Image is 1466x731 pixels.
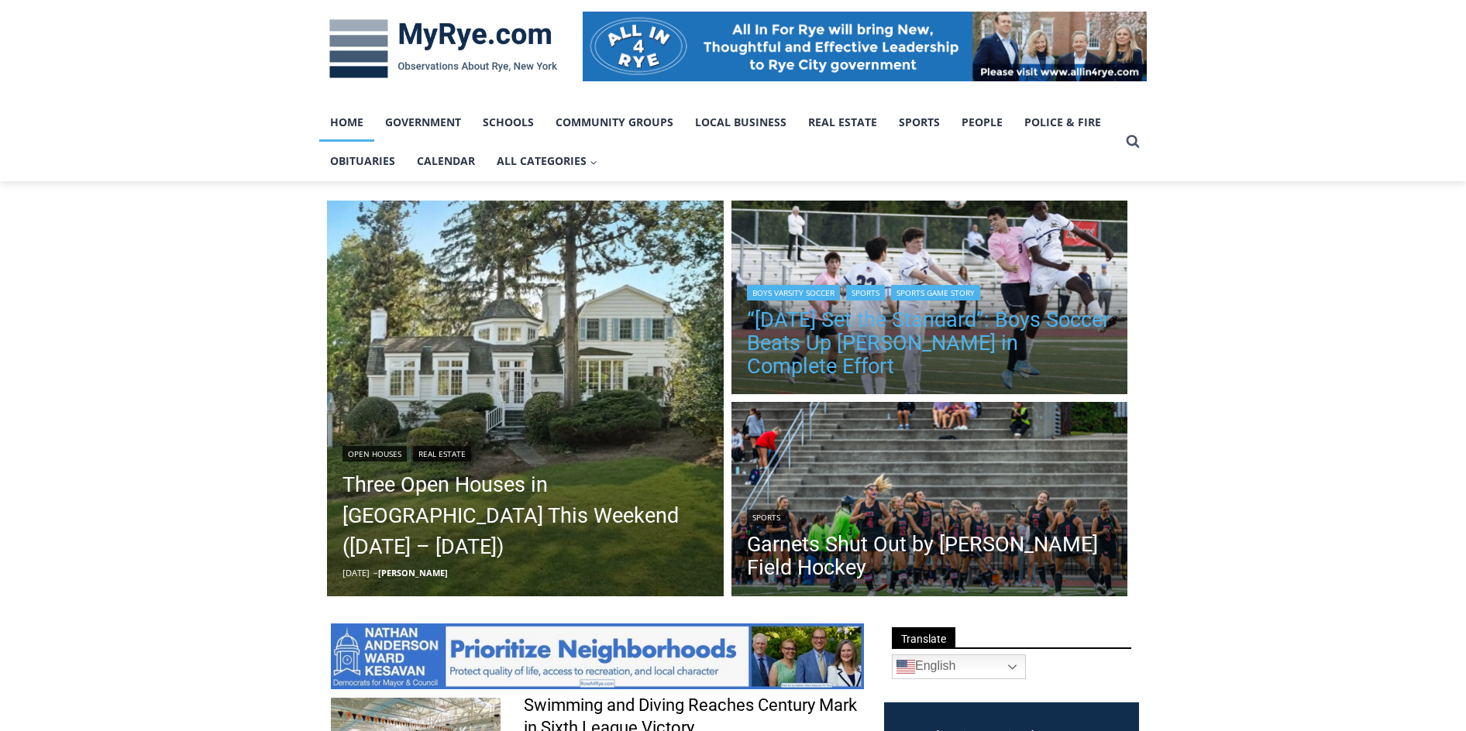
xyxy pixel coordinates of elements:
[342,446,407,462] a: Open Houses
[747,282,1113,300] div: | |
[163,131,170,146] div: 1
[1,1,154,154] img: s_800_29ca6ca9-f6cc-433c-a631-14f6620ca39b.jpeg
[731,402,1128,600] a: Read More Garnets Shut Out by Horace Greeley Field Hockey
[1,154,232,193] a: [PERSON_NAME] Read Sanctuary Fall Fest: [DATE]
[545,103,684,142] a: Community Groups
[731,201,1128,399] a: Read More “Today Set the Standard”: Boys Soccer Beats Up Pelham in Complete Effort
[731,201,1128,399] img: (PHOTO: Rye Boys Soccer's Eddie Kehoe (#9 pink) goes up for a header against Pelham on October 8,...
[373,567,378,578] span: –
[1013,103,1112,142] a: Police & Fire
[472,103,545,142] a: Schools
[684,103,797,142] a: Local Business
[174,131,177,146] div: /
[486,142,608,180] button: Child menu of All Categories
[319,103,374,142] a: Home
[731,402,1128,600] img: (PHOTO: The Rye Field Hockey team celebrating on September 16, 2025. Credit: Maureen Tsuchida.)
[319,9,567,89] img: MyRye.com
[891,285,980,300] a: Sports Game Story
[406,142,486,180] a: Calendar
[342,443,708,462] div: |
[342,567,370,578] time: [DATE]
[888,103,951,142] a: Sports
[797,103,888,142] a: Real Estate
[583,12,1147,81] img: All in for Rye
[892,654,1026,679] a: English
[319,142,406,180] a: Obituaries
[319,103,1119,181] nav: Primary Navigation
[747,510,786,525] a: Sports
[327,201,724,597] img: 162 Kirby Lane, Rye
[747,285,840,300] a: Boys Varsity Soccer
[413,446,471,462] a: Real Estate
[342,469,708,562] a: Three Open Houses in [GEOGRAPHIC_DATA] This Weekend ([DATE] – [DATE])
[327,201,724,597] a: Read More Three Open Houses in Rye This Weekend (October 11 – 12)
[747,533,1113,579] a: Garnets Shut Out by [PERSON_NAME] Field Hockey
[374,103,472,142] a: Government
[1119,128,1147,156] button: View Search Form
[378,567,448,578] a: [PERSON_NAME]
[747,308,1113,378] a: “[DATE] Set the Standard”: Boys Soccer Beats Up [PERSON_NAME] in Complete Effort
[163,46,224,127] div: Co-sponsored by Westchester County Parks
[12,156,206,191] h4: [PERSON_NAME] Read Sanctuary Fall Fest: [DATE]
[896,657,915,676] img: en
[951,103,1013,142] a: People
[846,285,885,300] a: Sports
[892,627,955,648] span: Translate
[181,131,188,146] div: 6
